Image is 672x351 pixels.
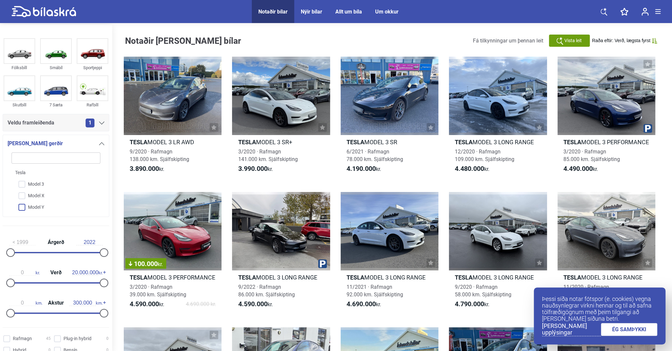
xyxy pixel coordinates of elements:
[335,9,362,15] a: Allt um bíla
[455,300,484,308] b: 4.790.000
[158,261,163,267] span: kr.
[130,165,159,173] b: 3.890.000
[542,323,601,336] a: [PERSON_NAME] upplýsingar
[46,335,51,342] span: 45
[106,335,109,342] span: 0
[4,64,35,71] div: Fólksbíll
[341,274,438,281] h2: MODEL 3 LONG RANGE
[449,138,547,146] h2: MODEL 3 LONG RANGE
[238,300,267,308] b: 4.590.000
[124,57,221,179] a: TeslaMODEL 3 LR AWD9/2020 · Rafmagn138.000 km. Sjálfskipting3.890.000kr.
[641,8,649,16] img: user-login.svg
[232,192,330,314] a: TeslaMODEL 3 LONG RANGE9/2022 · Rafmagn86.000 km. Sjálfskipting4.590.000kr.
[77,64,108,71] div: Sportjeppi
[232,274,330,281] h2: MODEL 3 LONG RANGE
[15,169,26,176] span: Tesla
[455,274,473,281] b: Tesla
[77,101,108,109] div: Rafbíll
[592,38,657,43] button: Raða eftir: Verð, lægsta fyrst
[375,9,399,15] a: Um okkur
[455,165,484,173] b: 4.480.000
[347,284,403,298] span: 11/2021 · Rafmagn 92.000 km. Sjálfskipting
[347,300,381,308] span: kr.
[473,38,543,44] span: Fá tilkynningar um þennan leit
[557,274,655,281] h2: MODEL 3 LONG RANGE
[643,124,652,133] img: parking.png
[130,148,189,162] span: 9/2020 · Rafmagn 138.000 km. Sjálfskipting
[301,9,322,15] a: Nýir bílar
[455,284,511,298] span: 9/2020 · Rafmagn 58.000 km. Sjálfskipting
[557,138,655,146] h2: MODEL 3 PERFORMANCE
[69,300,103,306] span: km.
[258,9,288,15] a: Notaðir bílar
[125,37,249,45] h1: Notaðir [PERSON_NAME] bílar
[238,139,256,146] b: Tesla
[130,300,159,308] b: 4.590.000
[130,139,147,146] b: Tesla
[564,37,582,44] span: Vista leit
[46,300,65,306] span: Akstur
[9,300,42,306] span: km.
[238,165,272,173] span: kr.
[72,270,103,276] span: kr.
[130,284,186,298] span: 3/2020 · Rafmagn 39.000 km. Sjálfskipting
[124,274,221,281] h2: MODEL 3 PERFORMANCE
[124,138,221,146] h2: MODEL 3 LR AWD
[40,101,72,109] div: 7 Sæta
[124,192,221,314] a: 100.000kr.TeslaMODEL 3 PERFORMANCE3/2020 · Rafmagn39.000 km. Sjálfskipting4.590.000kr.4.690.000 kr.
[347,139,364,146] b: Tesla
[130,274,147,281] b: Tesla
[563,274,581,281] b: Tesla
[347,165,381,173] span: kr.
[455,148,514,162] span: 12/2020 · Rafmagn 109.000 km. Sjálfskipting
[347,300,376,308] b: 4.690.000
[347,165,376,173] b: 4.190.000
[238,165,267,173] b: 3.990.000
[341,57,438,179] a: TeslaMODEL 3 SR6/2021 · Rafmagn78.000 km. Sjálfskipting4.190.000kr.
[9,270,40,276] span: kr.
[232,138,330,146] h2: MODEL 3 SR+
[542,296,657,322] p: Þessi síða notar fótspor (e. cookies) vegna nauðsynlegrar virkni hennar og til að safna tölfræðig...
[238,148,297,162] span: 3/2020 · Rafmagn 141.000 km. Sjálfskipting
[341,192,438,314] a: TeslaMODEL 3 LONG RANGE11/2021 · Rafmagn92.000 km. Sjálfskipting4.690.000kr.
[238,284,295,298] span: 9/2022 · Rafmagn 86.000 km. Sjálfskipting
[40,64,72,71] div: Smábíl
[563,148,620,162] span: 3/2020 · Rafmagn 85.000 km. Sjálfskipting
[238,300,272,308] span: kr.
[8,139,63,148] span: [PERSON_NAME] gerðir
[601,323,658,336] a: ÉG SAMÞYKKI
[455,300,489,308] span: kr.
[129,260,163,267] span: 100.000
[46,240,66,245] span: Árgerð
[563,284,620,298] span: 11/2020 · Rafmagn 58.000 km. Sjálfskipting
[13,335,32,342] span: Rafmagn
[232,57,330,179] a: TeslaMODEL 3 SR+3/2020 · Rafmagn141.000 km. Sjálfskipting3.990.000kr.
[347,274,364,281] b: Tesla
[347,148,403,162] span: 6/2021 · Rafmagn 78.000 km. Sjálfskipting
[455,139,473,146] b: Tesla
[449,192,547,314] a: TeslaMODEL 3 LONG RANGE9/2020 · Rafmagn58.000 km. Sjálfskipting4.790.000kr.
[563,165,598,173] span: kr.
[592,38,650,43] span: Raða eftir: Verð, lægsta fyrst
[130,300,164,308] span: kr.
[449,57,547,179] a: TeslaMODEL 3 LONG RANGE12/2020 · Rafmagn109.000 km. Sjálfskipting4.480.000kr.
[455,165,489,173] span: kr.
[318,259,327,268] img: parking.png
[563,165,593,173] b: 4.490.000
[49,270,63,275] span: Verð
[8,118,54,127] span: Veldu framleiðenda
[186,300,216,308] span: 4.690.000 kr.
[557,192,655,314] a: TeslaMODEL 3 LONG RANGE11/2020 · Rafmagn58.000 km. Sjálfskipting4.890.000kr.
[86,119,94,127] span: 1
[557,57,655,179] a: TeslaMODEL 3 PERFORMANCE3/2020 · Rafmagn85.000 km. Sjálfskipting4.490.000kr.
[341,138,438,146] h2: MODEL 3 SR
[64,335,91,342] span: Plug-in hybrid
[130,165,164,173] span: kr.
[238,274,256,281] b: Tesla
[563,139,581,146] b: Tesla
[449,274,547,281] h2: MODEL 3 LONG RANGE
